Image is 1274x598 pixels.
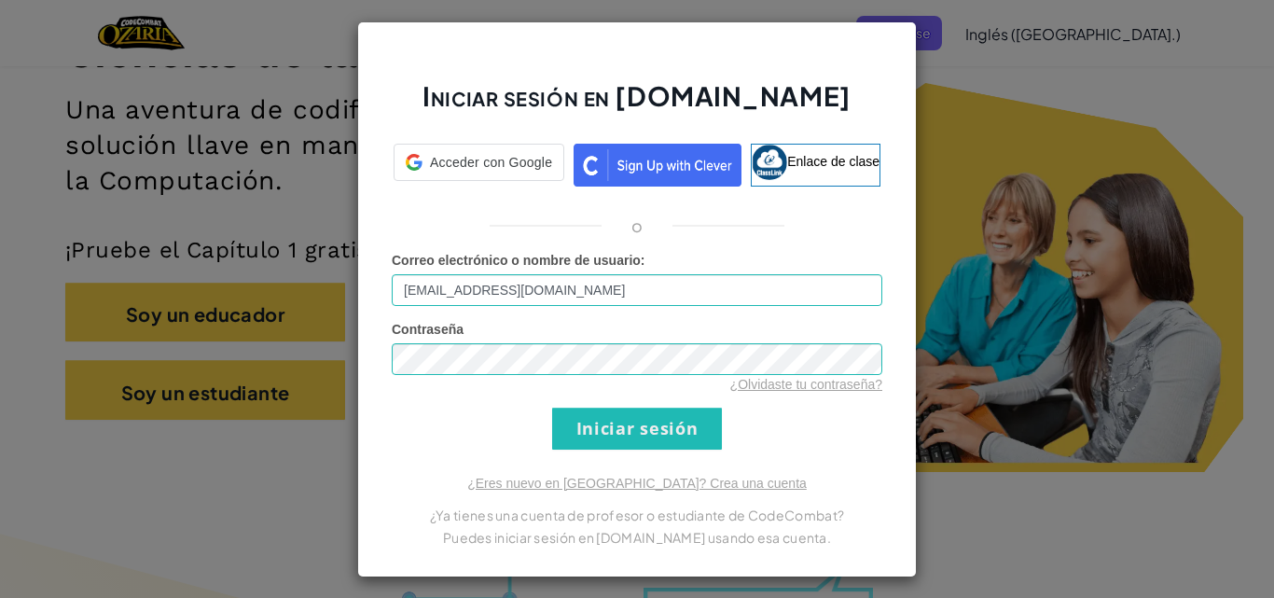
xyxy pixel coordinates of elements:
[552,408,722,450] input: Iniciar sesión
[443,529,831,546] font: Puedes iniciar sesión en [DOMAIN_NAME] usando esa cuenta.
[392,253,641,268] font: Correo electrónico o nombre de usuario
[430,155,552,170] font: Acceder con Google
[394,144,564,181] div: Acceder con Google
[574,144,741,187] img: clever_sso_button@2x.png
[641,253,645,268] font: :
[631,215,643,236] font: o
[467,476,807,491] a: ¿Eres nuevo en [GEOGRAPHIC_DATA]? Crea una cuenta
[422,79,851,112] font: Iniciar sesión en [DOMAIN_NAME]
[752,145,787,180] img: classlink-logo-small.png
[392,322,464,337] font: Contraseña
[787,153,879,168] font: Enlace de clase
[394,144,564,187] a: Acceder con Google
[730,377,882,392] a: ¿Olvidaste tu contraseña?
[430,507,844,523] font: ¿Ya tienes una cuenta de profesor o estudiante de CodeCombat?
